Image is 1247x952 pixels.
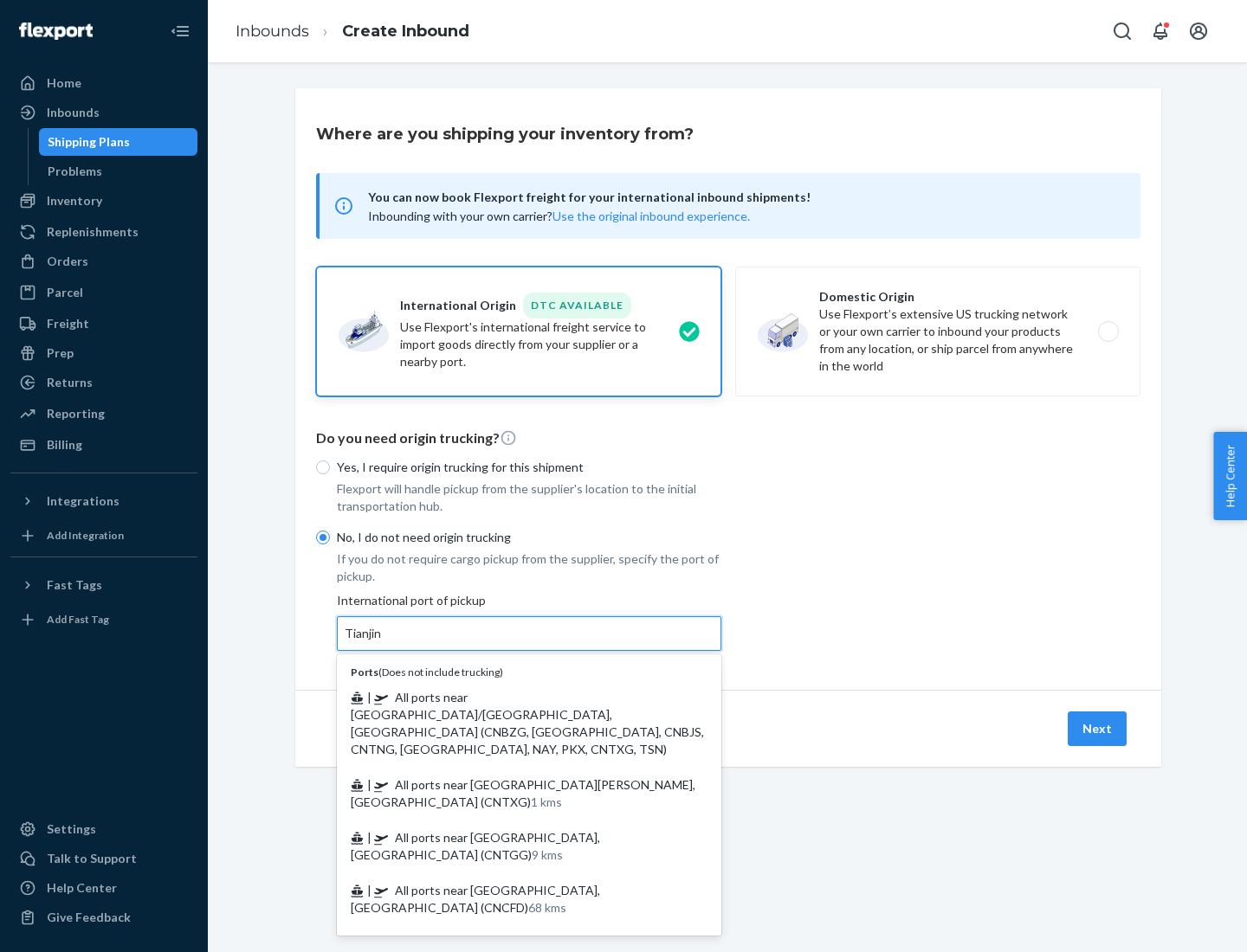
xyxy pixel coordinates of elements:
[19,23,93,40] img: Flexport logo
[552,208,750,225] button: Use the original inbound experience.
[10,487,197,515] button: Integrations
[337,529,721,546] p: No, I do not need origin trucking
[222,6,483,57] ol: breadcrumbs
[10,218,197,246] a: Replenishments
[47,192,102,209] div: Inventory
[367,883,372,897] span: |
[10,339,197,367] a: Prep
[351,777,695,809] span: All ports near [GEOGRAPHIC_DATA][PERSON_NAME], [GEOGRAPHIC_DATA] (CNTXG)
[368,187,1120,208] span: You can now book Flexport freight for your international inbound shipments!
[532,847,563,862] span: 9 kms
[47,820,96,838] div: Settings
[351,830,600,862] span: All ports near [GEOGRAPHIC_DATA], [GEOGRAPHIC_DATA] (CNTGG)
[351,690,704,756] span: All ports near [GEOGRAPHIC_DATA]/[GEOGRAPHIC_DATA], [GEOGRAPHIC_DATA] (CNBZG, [GEOGRAPHIC_DATA], ...
[351,666,503,679] span: ( Does not include trucking )
[351,666,378,679] b: Ports
[1105,14,1140,48] button: Open Search Box
[47,405,105,422] div: Reporting
[47,253,88,270] div: Orders
[10,248,197,275] a: Orders
[47,528,124,543] div: Add Integration
[316,531,330,544] input: No, I do not need origin trucking
[337,459,721,476] p: Yes, I require origin trucking for this shipment
[531,794,562,809] span: 1 kms
[316,460,330,474] input: Yes, I require origin trucking for this shipment
[48,133,130,151] div: Shipping Plans
[316,428,1140,448] p: Do you need origin trucking?
[10,606,197,634] a: Add Fast Tag
[342,22,469,41] a: Create Inbound
[47,374,93,391] div: Returns
[345,625,383,642] input: Ports(Does not include trucking) | All ports near [GEOGRAPHIC_DATA]/[GEOGRAPHIC_DATA], [GEOGRAPHI...
[1068,711,1127,746] button: Next
[47,284,83,301] div: Parcel
[10,815,197,843] a: Settings
[10,845,197,872] a: Talk to Support
[47,315,89,332] div: Freight
[528,900,566,915] span: 68 kms
[163,14,197,48] button: Close Navigation
[10,279,197,306] a: Parcel
[47,344,74,362] div: Prep
[10,431,197,459] a: Billing
[47,576,102,594] div: Fast Tags
[1181,14,1216,48] button: Open account menu
[337,592,721,651] div: International port of pickup
[351,883,600,915] span: All ports near [GEOGRAPHIC_DATA], [GEOGRAPHIC_DATA] (CNCFD)
[10,522,197,550] a: Add Integration
[1213,432,1247,520] button: Help Center
[10,400,197,428] a: Reporting
[367,690,372,704] span: |
[10,904,197,931] button: Give Feedback
[47,909,131,926] div: Give Feedback
[316,123,694,145] h3: Where are you shipping your inventory from?
[10,187,197,215] a: Inventory
[39,128,198,156] a: Shipping Plans
[47,104,100,121] div: Inbounds
[367,830,372,845] span: |
[10,310,197,338] a: Freight
[10,369,197,396] a: Returns
[47,492,120,510] div: Integrations
[48,163,102,180] div: Problems
[367,777,372,792] span: |
[10,874,197,902] a: Help Center
[47,223,139,241] div: Replenishments
[10,571,197,599] button: Fast Tags
[337,480,721,515] p: Flexport will handle pickup from the supplier's location to the initial transportation hub.
[47,612,109,627] div: Add Fast Tag
[1143,14,1178,48] button: Open notifications
[39,158,198,185] a: Problems
[337,550,721,585] p: If you do not require cargo pickup from the supplier, specify the port of pickup.
[10,99,197,126] a: Inbounds
[47,436,82,453] div: Billing
[368,209,750,223] span: Inbounding with your own carrier?
[10,69,197,97] a: Home
[47,879,117,897] div: Help Center
[47,850,137,867] div: Talk to Support
[47,74,81,92] div: Home
[236,22,309,41] a: Inbounds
